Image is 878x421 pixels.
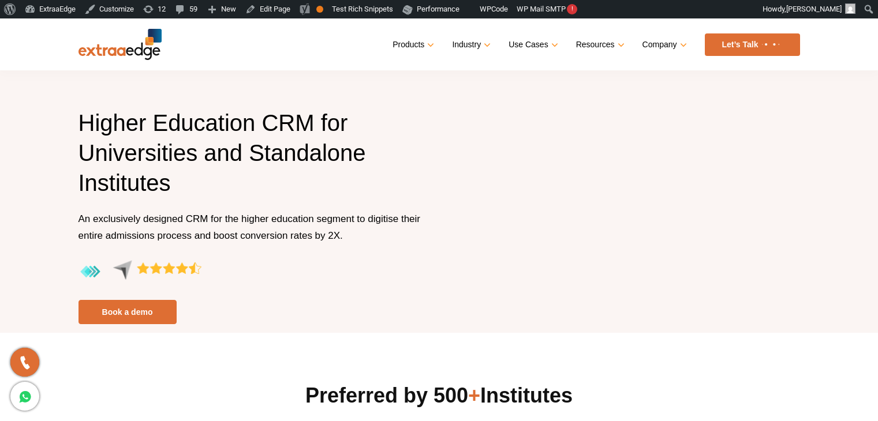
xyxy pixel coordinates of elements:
[79,382,800,409] h2: Preferred by 500 Institutes
[509,36,555,53] a: Use Cases
[576,36,622,53] a: Resources
[393,36,432,53] a: Products
[79,108,431,210] h1: Higher Education CRM for Universities and Standalone Institutes
[705,33,800,56] a: Let’s Talk
[567,4,577,14] span: !
[79,260,201,284] img: aggregate-rating-by-users
[468,384,480,407] span: +
[79,213,421,241] span: An exclusively designed CRM for the higher education segment to digitise their entire admissions ...
[786,5,842,13] span: [PERSON_NAME]
[642,36,685,53] a: Company
[79,300,177,324] a: Book a demo
[452,36,488,53] a: Industry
